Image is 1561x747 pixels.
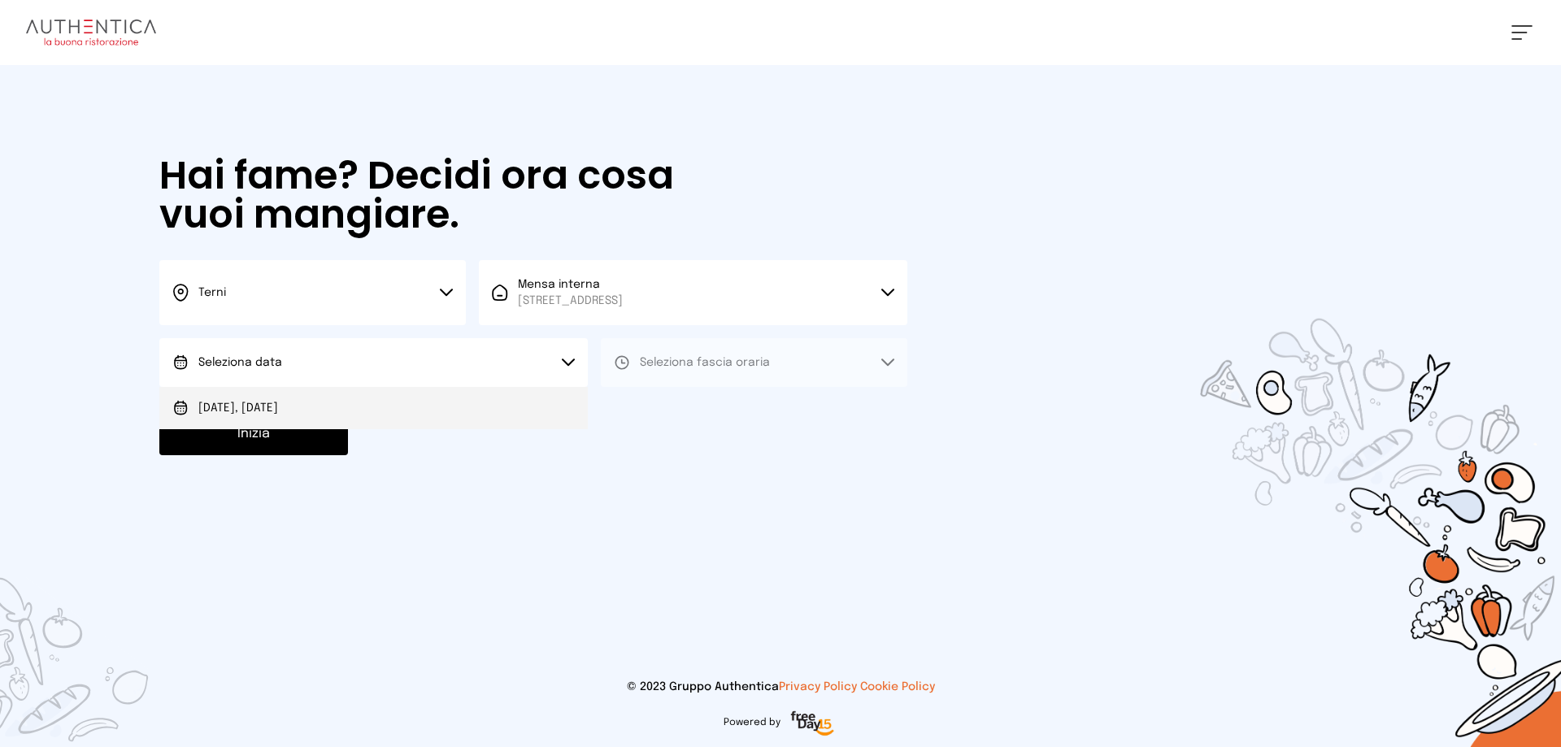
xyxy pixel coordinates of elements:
img: logo-freeday.3e08031.png [787,708,838,740]
p: © 2023 Gruppo Authentica [26,679,1535,695]
a: Cookie Policy [860,681,935,693]
span: [DATE], [DATE] [198,400,278,416]
button: Seleziona data [159,338,588,387]
span: Seleziona fascia oraria [640,357,770,368]
a: Privacy Policy [779,681,857,693]
span: Powered by [724,716,780,729]
span: Seleziona data [198,357,282,368]
button: Seleziona fascia oraria [601,338,907,387]
button: Inizia [159,413,348,455]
